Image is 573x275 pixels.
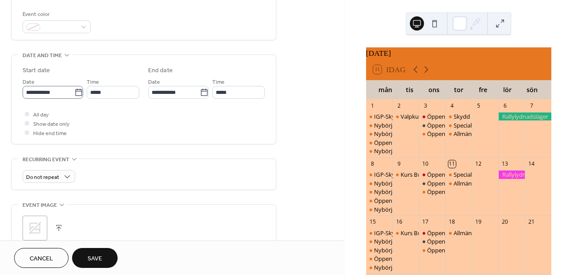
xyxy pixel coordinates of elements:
div: Event color [23,10,89,19]
div: 18 [448,218,456,226]
div: Öppen Träning Rally [427,246,480,254]
div: Specialsök fortsättning [445,121,472,129]
div: Öppen träning IGP [427,179,477,187]
div: Öppen träning Tävlingslydnad på Lydnadsplanen [374,197,503,205]
div: Nybörjarkurs i Specialsök grupp 2 [366,205,393,213]
div: tor [447,81,471,99]
div: 4 [448,102,456,109]
div: Nybörjarkurs i Specialsök [366,121,393,129]
div: 16 [395,218,403,226]
div: lör [495,81,520,99]
div: Öppen träning Svenskbruks [427,112,500,120]
div: 9 [395,160,403,168]
div: Öppen träning Tävlingslydnad på Lydnadsplanen [374,139,503,147]
div: Nybörjarkurs Rally - Rallyplanen Bokad [366,188,393,196]
div: Valpkurs - Kursrummet bokat [401,112,478,120]
div: Allmänlydnadskurs - Kurslokalen bokad [445,130,472,138]
div: Nybörjarkurs i Specialsök [366,237,393,245]
div: Specialsök fortsättning [445,170,472,178]
div: Kurs Bruks Appellklass - Kursrum och Appellplan bokad [401,229,546,237]
div: Valpkurs - Kursrummet bokat [393,112,419,120]
div: tis [397,81,422,99]
div: 3 [422,102,429,109]
div: Öppen träning Svenskbruks [419,170,445,178]
div: 1 [369,102,376,109]
div: Öppen träning Svenskbruks [427,170,500,178]
div: Öppen träning Svenskbruks [419,229,445,237]
div: Allmänlydnadskurs - Kurslokalen bokad [445,179,472,187]
div: Nybörjarkurs i Specialsök [374,121,440,129]
div: 11 [448,160,456,168]
div: End date [148,66,173,75]
span: Show date only [33,120,69,129]
div: Kurs Bruks Appellklass - Kursrum och Appellplan bokad [393,170,419,178]
div: Nybörjarkurs i Specialsök grupp 2 [374,205,462,213]
div: 6 [501,102,509,109]
button: Cancel [14,248,69,268]
div: IGP-Skydd - Skyddsplan [374,112,437,120]
div: Nybörjarkurs i Specialsök [374,179,440,187]
div: Nybörjarkurs i Specialsök [374,237,440,245]
div: IGP-Skydd - Skyddsplan [374,170,437,178]
div: Rallylydnad Tävling [498,170,525,178]
div: IGP-Skydd - Skyddsplan [366,170,393,178]
div: Öppen Träning Rally [427,130,480,138]
div: 19 [475,218,482,226]
div: Nybörjarkurs i Specialsök [366,179,393,187]
div: fre [471,81,495,99]
div: Öppen Träning Rally [419,246,445,254]
span: Recurring event [23,155,69,164]
span: All day [33,110,49,120]
div: ons [422,81,446,99]
div: Allmänlydnadskurs - Kurslokalen bokad [445,229,472,237]
span: Date [23,77,34,87]
div: Nybörjarkurs i Specialsök grupp 2 [374,147,462,155]
div: Kurs Bruks Appellklass - Kursrum och Appellplan bokad [393,229,419,237]
div: Nybörjarkurs Rally - Rallyplanen Bokad [366,246,393,254]
div: 21 [528,218,535,226]
div: Öppen Träning Rally [427,188,480,196]
div: Specialsök fortsättning [454,121,514,129]
div: Öppen träning Tävlingslydnad på Lydnadsplanen [366,197,393,205]
div: Öppen Träning Rally [419,130,445,138]
div: Nybörjarkurs Rally - Rallyplanen Bokad [374,130,476,138]
div: Öppen träning IGP [419,121,445,129]
div: 15 [369,218,376,226]
span: Date and time [23,51,62,60]
div: Öppen träning Tävlingslydnad på Lydnadsplanen [374,255,503,263]
div: Start date [23,66,50,75]
span: Event image [23,201,57,210]
div: Öppen träning Tävlingslydnad på Lydnadsplanen [366,255,393,263]
div: Nybörjarkurs i Specialsök grupp 2 [366,147,393,155]
span: Time [87,77,99,87]
div: 13 [501,160,509,168]
span: Save [88,254,102,263]
span: Time [212,77,225,87]
div: Öppen träning Svenskbruks [419,112,445,120]
div: Skydd med Figuranter under utbildning - Skyddsplan [445,112,472,120]
span: Date [148,77,160,87]
div: Öppen träning IGP [419,179,445,187]
div: IGP-Skydd - Skyddsplan [374,229,437,237]
div: Nybörjarkurs i Specialsök grupp 2 [366,263,393,271]
span: Do not repeat [26,172,59,182]
div: ; [23,216,47,240]
div: Nybörjarkurs i Specialsök grupp 2 [374,263,462,271]
div: Öppen träning IGP [419,237,445,245]
div: 2 [395,102,403,109]
span: Hide end time [33,129,67,138]
div: Nybörjarkurs Rally - Rallyplanen Bokad [374,246,476,254]
div: mån [373,81,397,99]
div: Specialsök fortsättning [454,170,514,178]
div: Nybörjarkurs Rally - Rallyplanen Bokad [374,188,476,196]
div: sön [520,81,544,99]
div: 5 [475,102,482,109]
div: 14 [528,160,535,168]
div: 17 [422,218,429,226]
div: Kurs Bruks Appellklass - Kursrum och Appellplan bokad [401,170,546,178]
div: [DATE] [366,47,551,59]
div: Rallylydnadsläger [498,112,551,120]
div: Öppen träning Tävlingslydnad på Lydnadsplanen [366,139,393,147]
div: 8 [369,160,376,168]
